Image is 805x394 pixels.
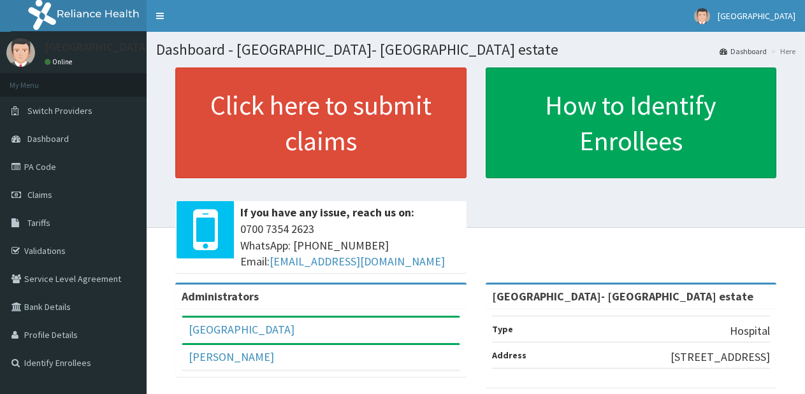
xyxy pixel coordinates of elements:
h1: Dashboard - [GEOGRAPHIC_DATA]- [GEOGRAPHIC_DATA] estate [156,41,795,58]
p: [GEOGRAPHIC_DATA] [45,41,150,53]
strong: [GEOGRAPHIC_DATA]- [GEOGRAPHIC_DATA] estate [492,289,753,304]
a: [PERSON_NAME] [189,349,274,364]
img: User Image [6,38,35,67]
b: Type [492,323,513,335]
span: [GEOGRAPHIC_DATA] [718,10,795,22]
b: Administrators [182,289,259,304]
a: Click here to submit claims [175,67,467,178]
a: Dashboard [720,46,767,57]
a: How to Identify Enrollees [486,67,777,178]
b: If you have any issue, reach us on: [240,205,414,220]
img: User Image [694,8,710,24]
a: Online [45,57,75,66]
span: Dashboard [27,133,69,144]
p: Hospital [730,323,770,339]
a: [EMAIL_ADDRESS][DOMAIN_NAME] [270,254,445,269]
a: [GEOGRAPHIC_DATA] [189,322,294,337]
p: [STREET_ADDRESS] [671,349,770,365]
b: Address [492,349,526,361]
span: 0700 7354 2623 WhatsApp: [PHONE_NUMBER] Email: [240,221,460,270]
span: Claims [27,189,52,201]
span: Switch Providers [27,105,92,116]
span: Tariffs [27,217,50,229]
li: Here [768,46,795,57]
